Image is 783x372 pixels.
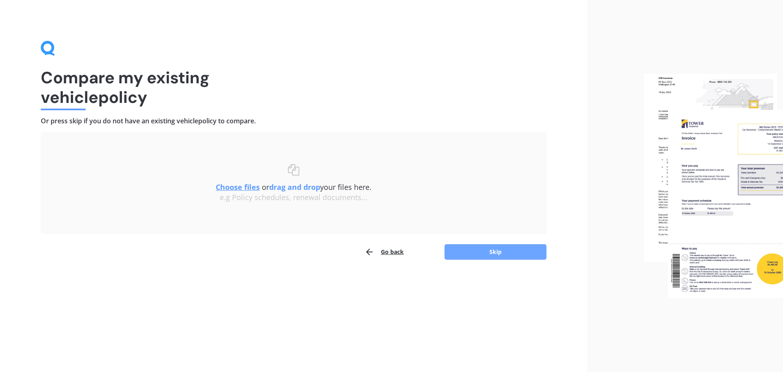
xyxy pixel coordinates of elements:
[365,244,404,260] button: Go back
[269,182,320,192] b: drag and drop
[216,182,372,192] span: or your files here.
[216,182,260,192] u: Choose files
[41,68,546,107] h1: Compare my existing vehicle policy
[445,244,546,260] button: Skip
[57,193,530,202] div: e.g Policy schedules, renewal documents...
[41,117,546,125] h4: Or press skip if you do not have an existing vehicle policy to compare.
[644,74,783,298] img: files.webp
